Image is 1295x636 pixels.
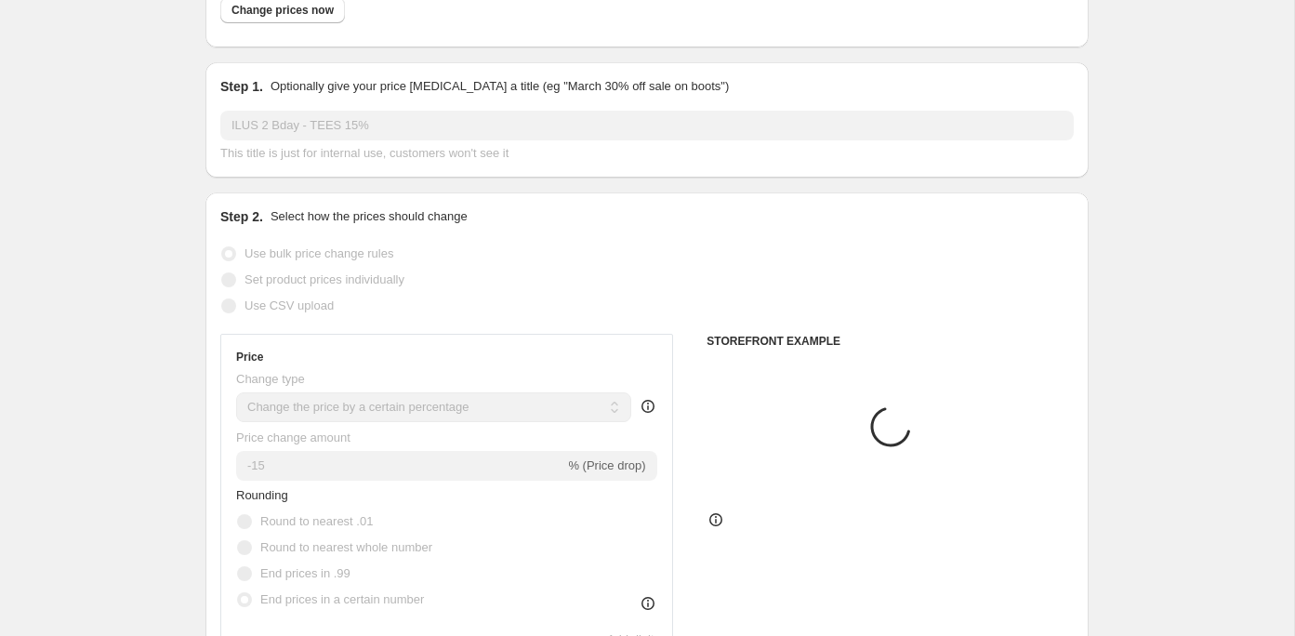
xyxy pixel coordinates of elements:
[244,272,404,286] span: Set product prices individually
[260,592,424,606] span: End prices in a certain number
[639,397,657,416] div: help
[260,540,432,554] span: Round to nearest whole number
[236,488,288,502] span: Rounding
[236,451,564,481] input: -15
[231,3,334,18] span: Change prices now
[236,431,350,444] span: Price change amount
[236,350,263,364] h3: Price
[220,77,263,96] h2: Step 1.
[220,111,1074,140] input: 30% off holiday sale
[260,514,373,528] span: Round to nearest .01
[568,458,645,472] span: % (Price drop)
[271,77,729,96] p: Optionally give your price [MEDICAL_DATA] a title (eg "March 30% off sale on boots")
[220,207,263,226] h2: Step 2.
[271,207,468,226] p: Select how the prices should change
[707,334,1074,349] h6: STOREFRONT EXAMPLE
[244,298,334,312] span: Use CSV upload
[220,146,509,160] span: This title is just for internal use, customers won't see it
[236,372,305,386] span: Change type
[244,246,393,260] span: Use bulk price change rules
[260,566,350,580] span: End prices in .99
